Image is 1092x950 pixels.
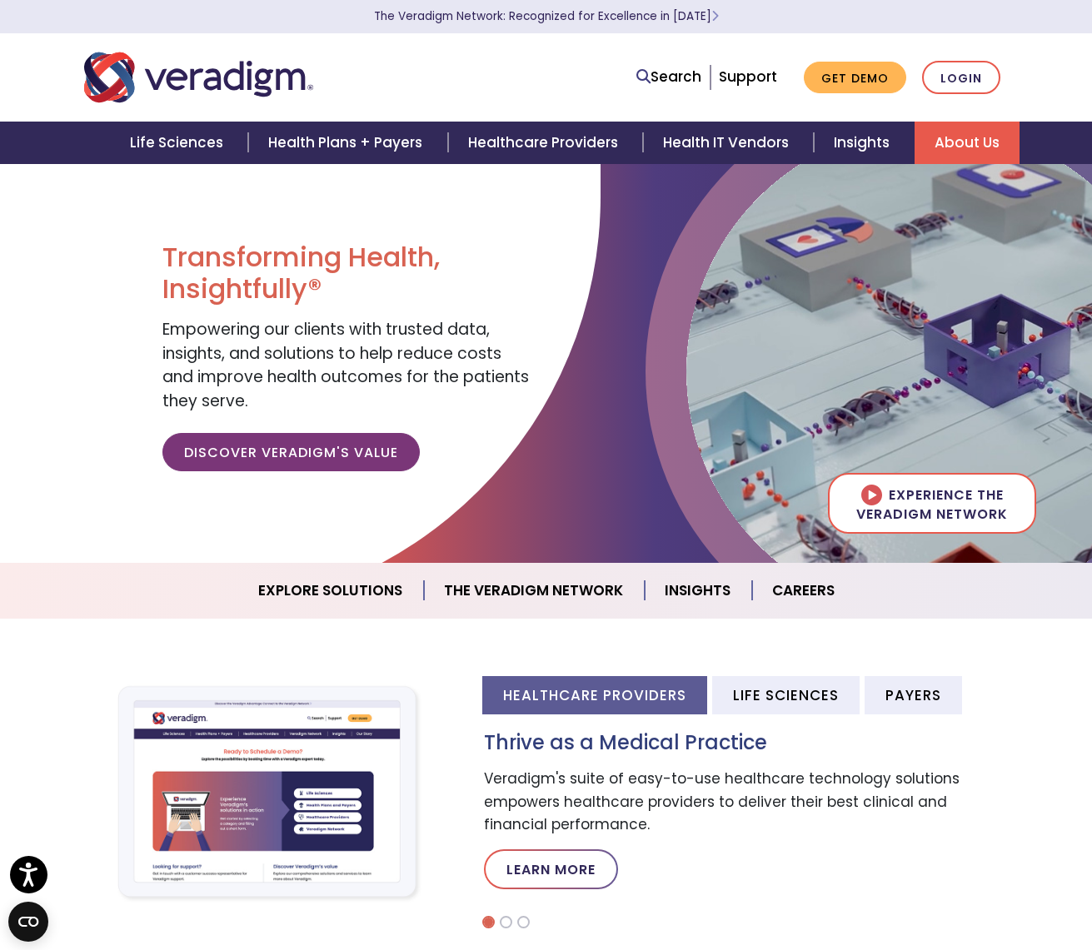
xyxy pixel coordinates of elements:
[484,768,1009,836] p: Veradigm's suite of easy-to-use healthcare technology solutions empowers healthcare providers to ...
[772,830,1072,930] iframe: Drift Chat Widget
[162,318,529,412] span: Empowering our clients with trusted data, insights, and solutions to help reduce costs and improv...
[162,433,420,471] a: Discover Veradigm's Value
[110,122,248,164] a: Life Sciences
[484,731,1009,755] h3: Thrive as a Medical Practice
[636,66,701,88] a: Search
[719,67,777,87] a: Support
[448,122,643,164] a: Healthcare Providers
[84,50,313,105] img: Veradigm logo
[752,570,855,612] a: Careers
[8,902,48,942] button: Open CMP widget
[162,241,533,306] h1: Transforming Health, Insightfully®
[374,8,719,24] a: The Veradigm Network: Recognized for Excellence in [DATE]Learn More
[915,122,1020,164] a: About Us
[645,570,752,612] a: Insights
[248,122,447,164] a: Health Plans + Payers
[865,676,962,714] li: Payers
[424,570,645,612] a: The Veradigm Network
[482,676,707,714] li: Healthcare Providers
[711,8,719,24] span: Learn More
[484,849,618,889] a: Learn More
[804,62,906,94] a: Get Demo
[814,122,915,164] a: Insights
[238,570,424,612] a: Explore Solutions
[922,61,1000,95] a: Login
[643,122,814,164] a: Health IT Vendors
[712,676,860,714] li: Life Sciences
